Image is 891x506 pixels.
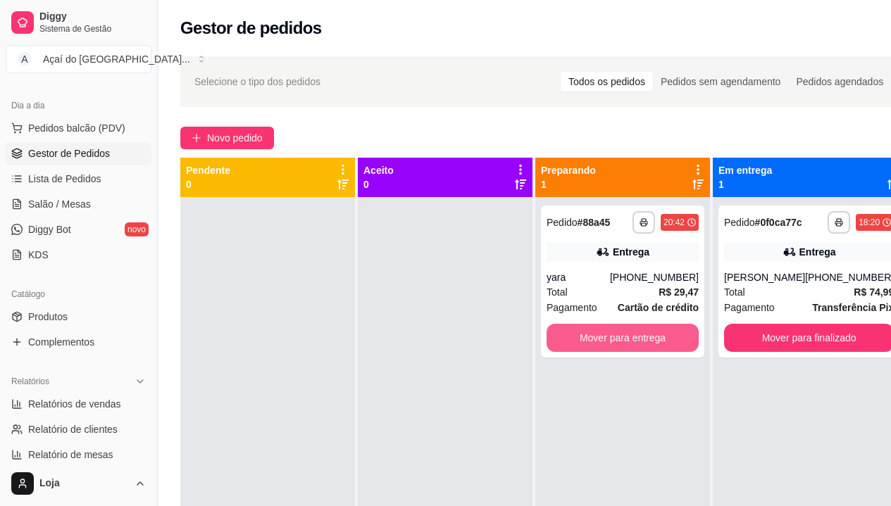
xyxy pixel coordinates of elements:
div: yara [547,270,610,284]
strong: R$ 29,47 [659,286,699,298]
a: Relatório de clientes [6,418,151,441]
a: Gestor de Pedidos [6,142,151,165]
span: Gestor de Pedidos [28,146,110,160]
span: Relatórios de vendas [28,397,121,411]
span: Relatório de clientes [28,422,118,436]
span: Total [724,284,745,300]
div: Açaí do [GEOGRAPHIC_DATA] ... [43,52,190,66]
span: KDS [28,248,49,262]
a: Diggy Botnovo [6,218,151,241]
a: Salão / Mesas [6,193,151,215]
p: 1 [541,177,596,191]
span: Diggy Bot [28,222,71,236]
p: Pendente [186,163,230,177]
a: Complementos [6,331,151,353]
button: Mover para entrega [547,324,699,352]
div: Entrega [613,245,649,259]
p: Aceito [363,163,394,177]
button: Novo pedido [180,127,274,149]
span: Total [547,284,568,300]
p: 0 [363,177,394,191]
a: Produtos [6,305,151,328]
span: Pedidos balcão (PDV) [28,121,125,135]
span: Loja [39,477,129,490]
span: Pedido [724,217,755,228]
div: Catálogo [6,283,151,305]
span: Pagamento [547,300,597,315]
span: Produtos [28,310,68,324]
a: KDS [6,243,151,266]
strong: Cartão de crédito [618,302,699,313]
div: 20:42 [663,217,685,228]
a: Lista de Pedidos [6,167,151,190]
a: DiggySistema de Gestão [6,6,151,39]
p: Em entrega [718,163,772,177]
strong: # 0f0ca77c [755,217,802,228]
span: Pagamento [724,300,775,315]
div: Entrega [799,245,836,259]
button: Select a team [6,45,151,73]
button: Pedidos balcão (PDV) [6,117,151,139]
span: Novo pedido [207,130,263,146]
div: Dia a dia [6,94,151,117]
strong: # 88a45 [578,217,611,228]
span: Complementos [28,335,94,349]
div: Todos os pedidos [561,72,653,91]
div: [PERSON_NAME] [724,270,805,284]
span: Pedido [547,217,578,228]
a: Relatórios de vendas [6,393,151,415]
span: Diggy [39,11,146,23]
p: 0 [186,177,230,191]
span: Selecione o tipo dos pedidos [194,74,320,89]
button: Loja [6,467,151,500]
p: Preparando [541,163,596,177]
span: Relatório de mesas [28,448,113,462]
span: Relatórios [11,376,49,387]
span: plus [192,133,201,143]
div: Pedidos sem agendamento [653,72,788,91]
div: Pedidos agendados [788,72,891,91]
a: Relatório de mesas [6,443,151,466]
h2: Gestor de pedidos [180,17,322,39]
span: Salão / Mesas [28,197,91,211]
div: [PHONE_NUMBER] [610,270,699,284]
div: 18:20 [859,217,880,228]
span: Sistema de Gestão [39,23,146,34]
p: 1 [718,177,772,191]
span: Lista de Pedidos [28,172,101,186]
span: A [18,52,32,66]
